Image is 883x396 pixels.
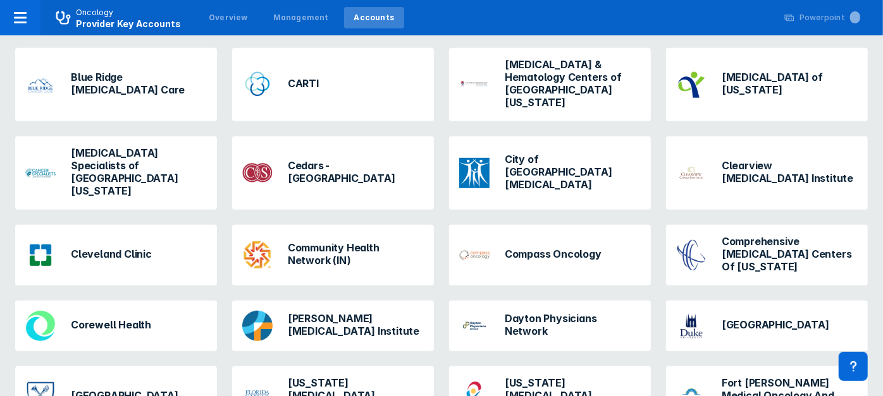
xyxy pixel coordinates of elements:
[505,58,641,109] h3: [MEDICAL_DATA] & Hematology Centers of [GEOGRAPHIC_DATA][US_STATE]
[449,136,651,210] a: City of [GEOGRAPHIC_DATA][MEDICAL_DATA]
[722,235,858,273] h3: Comprehensive [MEDICAL_DATA] Centers Of [US_STATE]
[288,77,319,90] h3: CARTI
[71,248,152,260] h3: Cleveland Clinic
[722,71,858,96] h3: [MEDICAL_DATA] of [US_STATE]
[76,7,114,18] p: Oncology
[25,158,56,188] img: cancer-specialists-of-north-fl.png
[288,241,424,267] h3: Community Health Network (IN)
[25,69,56,100] img: blue-ridge-cancer-care.png
[839,352,868,381] div: Contact Support
[344,7,405,28] a: Accounts
[232,48,434,121] a: CARTI
[666,48,868,121] a: [MEDICAL_DATA] of [US_STATE]
[263,7,339,28] a: Management
[199,7,258,28] a: Overview
[232,225,434,285] a: Community Health Network (IN)
[666,136,868,210] a: Clearview [MEDICAL_DATA] Institute
[459,311,490,341] img: dayton-physicians-network.png
[273,12,329,23] div: Management
[459,240,490,270] img: compass-oncology.png
[722,159,858,184] h3: Clearview [MEDICAL_DATA] Institute
[242,240,273,270] img: community-health-network-in.png
[666,225,868,285] a: Comprehensive [MEDICAL_DATA] Centers Of [US_STATE]
[71,71,207,96] h3: Blue Ridge [MEDICAL_DATA] Care
[459,158,490,188] img: city-hope.png
[722,318,829,331] h3: [GEOGRAPHIC_DATA]
[232,301,434,351] a: [PERSON_NAME] [MEDICAL_DATA] Institute
[15,301,217,351] a: Corewell Health
[676,311,707,341] img: duke.png
[666,301,868,351] a: [GEOGRAPHIC_DATA]
[449,48,651,121] a: [MEDICAL_DATA] & Hematology Centers of [GEOGRAPHIC_DATA][US_STATE]
[242,158,273,188] img: cedars-sinai-medical-center.png
[354,12,395,23] div: Accounts
[505,248,602,260] h3: Compass Oncology
[71,147,207,197] h3: [MEDICAL_DATA] Specialists of [GEOGRAPHIC_DATA][US_STATE]
[25,240,56,270] img: cleveland-clinic.png
[242,311,273,341] img: dana-farber.png
[288,312,424,337] h3: [PERSON_NAME] [MEDICAL_DATA] Institute
[76,18,181,29] span: Provider Key Accounts
[232,136,434,210] a: Cedars-[GEOGRAPHIC_DATA]
[449,301,651,351] a: Dayton Physicians Network
[505,153,641,191] h3: City of [GEOGRAPHIC_DATA][MEDICAL_DATA]
[242,69,273,100] img: carti.png
[800,12,860,23] div: Powerpoint
[676,69,707,100] img: cancer-center-of-ks.png
[15,225,217,285] a: Cleveland Clinic
[676,240,707,270] img: comprehensive-cancer-centers-of-nevada.png
[15,48,217,121] a: Blue Ridge [MEDICAL_DATA] Care
[459,69,490,100] img: cancer-and-hematology-centers-of-western-mi.png
[505,312,641,337] h3: Dayton Physicians Network
[449,225,651,285] a: Compass Oncology
[25,311,56,341] img: corewell-health.png
[288,159,424,184] h3: Cedars-[GEOGRAPHIC_DATA]
[676,158,707,188] img: clearview-cancer-institute.png
[15,136,217,210] a: [MEDICAL_DATA] Specialists of [GEOGRAPHIC_DATA][US_STATE]
[209,12,248,23] div: Overview
[71,318,151,331] h3: Corewell Health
